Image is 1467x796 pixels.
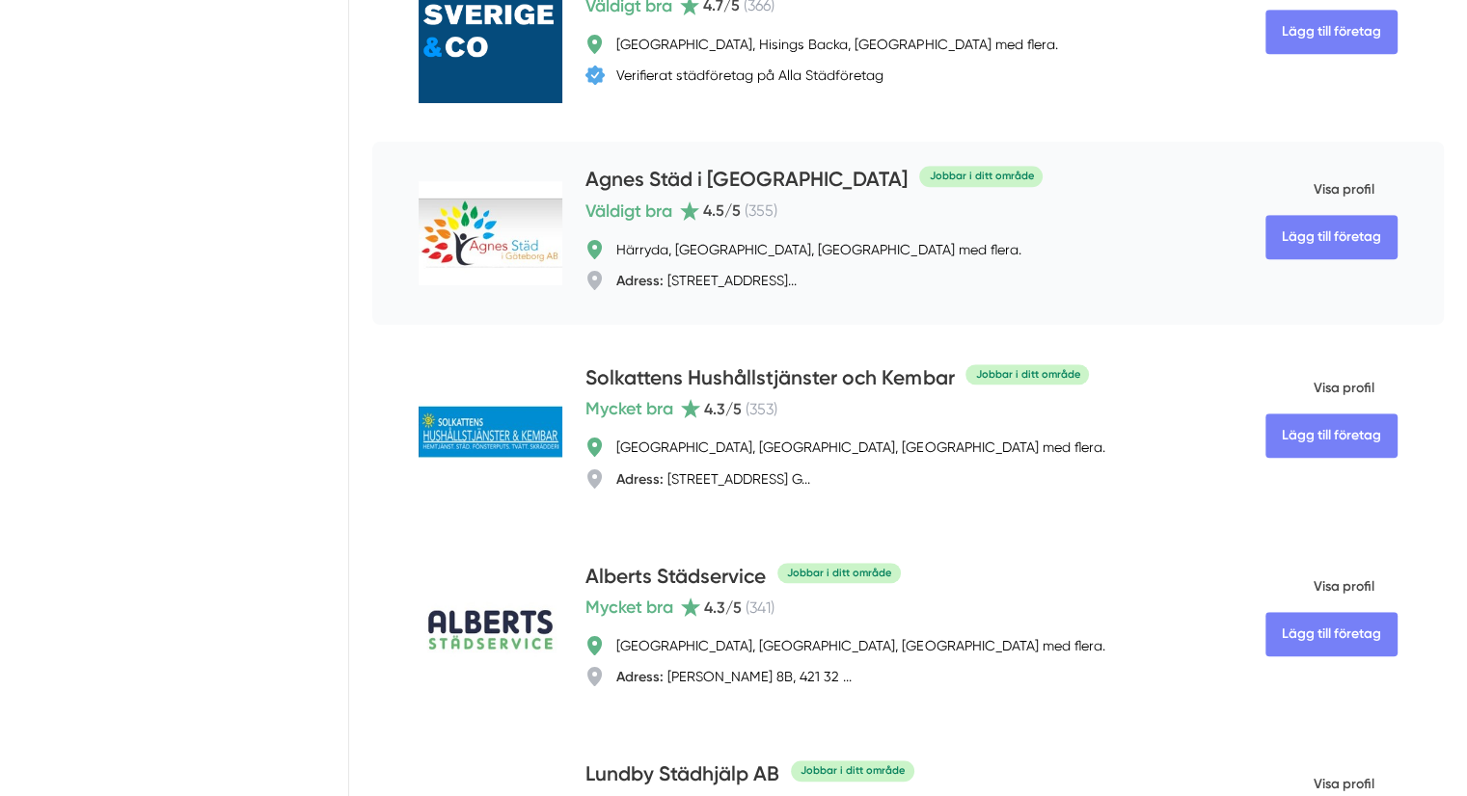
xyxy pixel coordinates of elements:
img: Agnes Städ i Göteborg [419,181,562,285]
span: Mycket bra [585,395,673,422]
span: 4.3 /5 [704,400,742,418]
span: ( 353 ) [746,400,777,418]
h4: Agnes Städ i [GEOGRAPHIC_DATA] [585,165,908,197]
span: ( 355 ) [745,201,777,220]
div: [STREET_ADDRESS]... [616,271,797,290]
div: Verifierat städföretag på Alla Städföretag [616,66,883,85]
span: Väldigt bra [585,198,672,225]
h4: Lundby Städhjälp AB [585,759,779,791]
div: [GEOGRAPHIC_DATA], [GEOGRAPHIC_DATA], [GEOGRAPHIC_DATA] med flera. [616,636,1104,655]
: Lägg till företag [1265,10,1398,54]
img: Alberts Städservice [419,578,562,682]
strong: Adress: [616,668,664,685]
span: Visa profil [1265,363,1374,413]
div: Jobbar i ditt område [965,364,1089,385]
: Lägg till företag [1265,413,1398,458]
div: [PERSON_NAME] 8B, 421 32 ... [616,667,852,686]
div: [GEOGRAPHIC_DATA], [GEOGRAPHIC_DATA], [GEOGRAPHIC_DATA] med flera. [616,438,1104,457]
strong: Adress: [616,470,664,488]
: Lägg till företag [1265,612,1398,656]
span: Visa profil [1265,562,1374,612]
h4: Alberts Städservice [585,562,766,594]
div: Jobbar i ditt område [919,166,1043,186]
div: [GEOGRAPHIC_DATA], Hisings Backa, [GEOGRAPHIC_DATA] med flera. [616,35,1057,54]
div: [STREET_ADDRESS] G... [616,469,810,489]
span: Visa profil [1265,165,1374,215]
span: ( 341 ) [746,598,774,617]
span: 4.3 /5 [704,598,742,617]
h4: Solkattens Hushållstjänster och Kembar [585,363,954,395]
div: Härryda, [GEOGRAPHIC_DATA], [GEOGRAPHIC_DATA] med flera. [616,240,1020,259]
span: 4.5 /5 [703,201,741,220]
span: Mycket bra [585,594,673,621]
div: Jobbar i ditt område [777,563,901,583]
div: Jobbar i ditt område [791,760,914,781]
: Lägg till företag [1265,215,1398,259]
strong: Adress: [616,272,664,289]
img: Solkattens Hushållstjänster och Kembar [419,376,562,488]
